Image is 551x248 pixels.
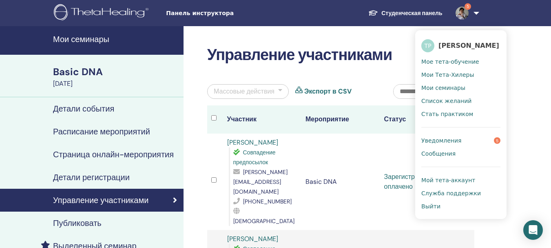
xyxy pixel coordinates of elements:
[380,105,459,134] th: Статус
[421,58,479,65] span: Мое тета-обучение
[301,105,380,134] th: Мероприятие
[465,3,471,10] span: 5
[53,65,179,79] div: Basic DNA
[53,34,179,44] h4: Мои семинары
[523,220,543,240] div: Open Intercom Messenger
[53,150,174,159] h4: Страница онлайн-мероприятия
[54,4,151,22] img: logo.png
[223,105,302,134] th: Участник
[456,7,469,20] img: default.jpg
[48,65,184,89] a: Basic DNA[DATE]
[421,174,500,187] a: Мой тета-аккаунт
[421,68,500,81] a: Мои Тета-Хилеры
[214,87,274,96] div: Массовые действия
[415,30,507,219] ul: 5
[421,36,500,55] a: TP[PERSON_NAME]
[233,217,294,225] span: [DEMOGRAPHIC_DATA]
[53,172,130,182] h4: Детали регистрации
[227,138,278,147] a: [PERSON_NAME]
[421,150,456,157] span: Сообщения
[494,137,500,144] span: 5
[362,6,449,21] a: Студенческая панель
[368,9,378,16] img: graduation-cap-white.svg
[227,235,278,243] a: [PERSON_NAME]
[421,55,500,68] a: Мое тета-обучение
[438,41,499,50] span: [PERSON_NAME]
[166,9,288,18] span: Панель инструктора
[421,147,500,160] a: Сообщения
[207,46,474,65] h2: Управление участниками
[53,218,102,228] h4: Публиковать
[301,134,380,230] td: Basic DNA
[421,110,473,118] span: Стать практиком
[233,168,288,195] span: [PERSON_NAME][EMAIL_ADDRESS][DOMAIN_NAME]
[421,190,481,197] span: Служба поддержки
[421,200,500,213] a: Выйти
[53,195,148,205] h4: Управление участниками
[421,84,465,92] span: Мои семинары
[421,97,471,105] span: Список желаний
[53,104,114,114] h4: Детали события
[421,137,461,144] span: Уведомления
[53,79,179,89] div: [DATE]
[304,87,352,96] a: Экспорт в CSV
[421,39,434,52] span: TP
[53,127,150,136] h4: Расписание мероприятий
[421,134,500,147] a: Уведомления5
[421,177,475,184] span: Мой тета-аккаунт
[421,94,500,107] a: Список желаний
[421,71,474,78] span: Мои Тета-Хилеры
[421,107,500,121] a: Стать практиком
[243,198,292,205] span: [PHONE_NUMBER]
[421,81,500,94] a: Мои семинары
[421,187,500,200] a: Служба поддержки
[233,149,276,166] span: Совпадение предпосылок
[421,203,440,210] span: Выйти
